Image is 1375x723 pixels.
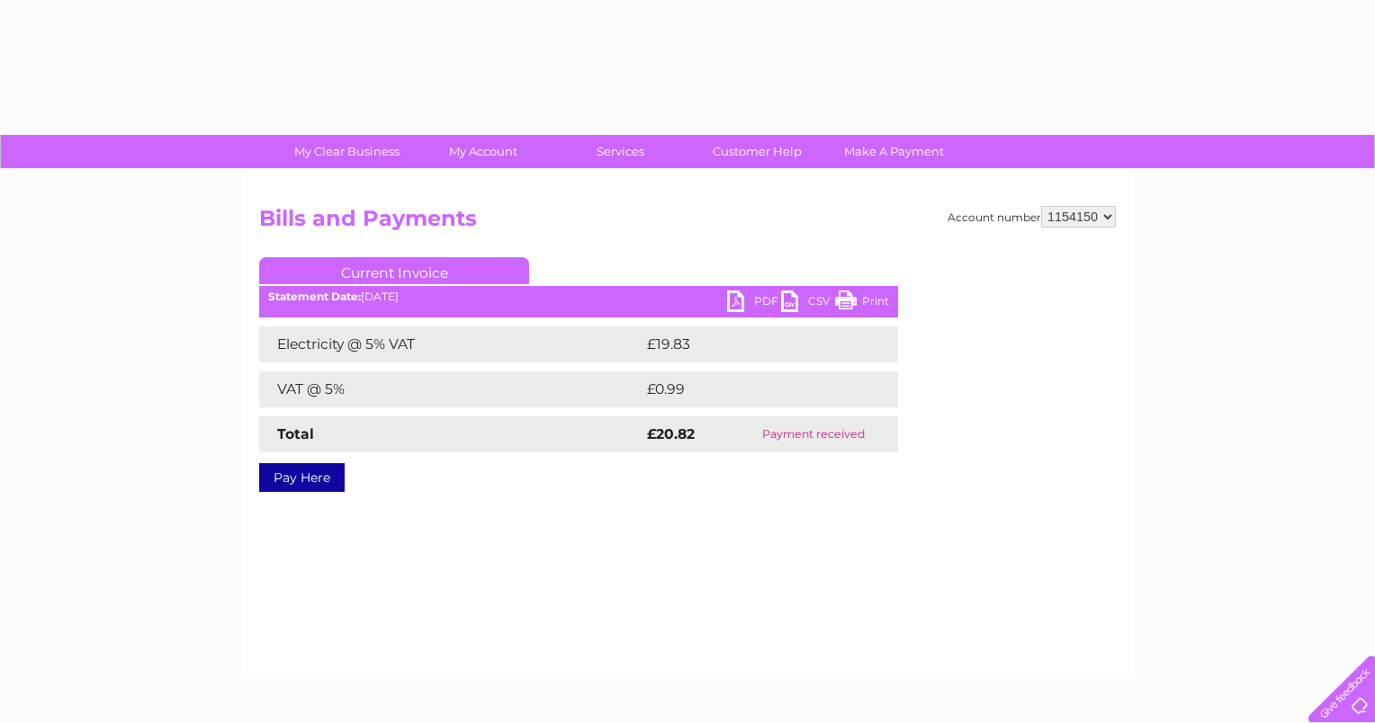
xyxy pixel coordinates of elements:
[259,257,529,284] a: Current Invoice
[948,206,1116,228] div: Account number
[409,135,558,168] a: My Account
[259,206,1116,240] h2: Bills and Payments
[647,425,695,442] strong: £20.82
[277,425,314,442] strong: Total
[259,463,345,492] a: Pay Here
[781,290,835,317] a: CSV
[268,290,361,303] b: Statement Date:
[835,290,889,317] a: Print
[546,135,695,168] a: Services
[643,326,860,362] td: £19.83
[820,135,968,168] a: Make A Payment
[643,371,857,407] td: £0.99
[259,326,643,362] td: Electricity @ 5% VAT
[729,416,898,452] td: Payment received
[273,135,421,168] a: My Clear Business
[683,135,831,168] a: Customer Help
[727,290,781,317] a: PDF
[259,290,898,303] div: [DATE]
[259,371,643,407] td: VAT @ 5%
